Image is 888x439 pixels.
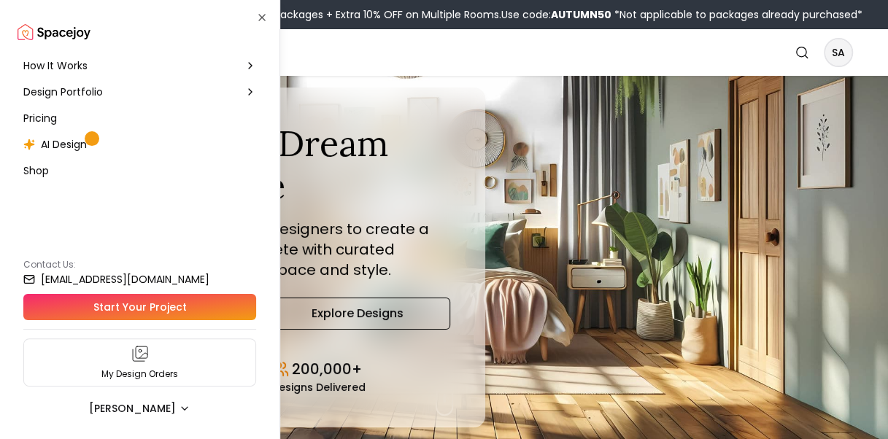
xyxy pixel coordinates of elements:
[41,274,209,284] small: [EMAIL_ADDRESS][DOMAIN_NAME]
[23,58,88,73] span: How It Works
[101,368,178,380] p: My Design Orders
[23,111,57,125] span: Pricing
[23,338,256,386] a: My Design Orders
[23,85,103,99] span: Design Portfolio
[18,18,90,47] img: Spacejoy Logo
[23,163,49,178] span: Shop
[23,395,256,421] button: [PERSON_NAME]
[41,137,87,152] span: AI Design
[18,18,90,47] a: Spacejoy
[23,273,256,285] a: [EMAIL_ADDRESS][DOMAIN_NAME]
[23,259,256,271] p: Contact Us:
[23,294,256,320] a: Start Your Project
